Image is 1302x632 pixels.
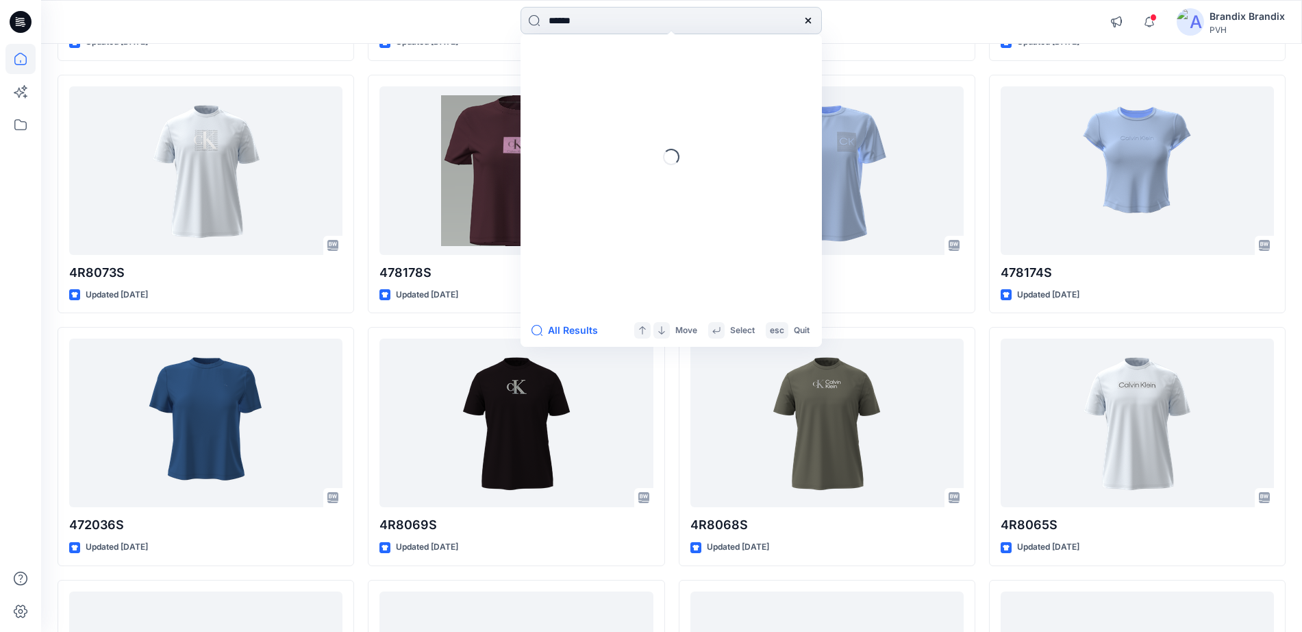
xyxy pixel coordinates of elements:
a: 4R8065S [1001,339,1274,507]
div: PVH [1210,25,1285,35]
p: 478174S [1001,263,1274,282]
p: Updated [DATE] [396,288,458,302]
p: Updated [DATE] [1017,540,1079,555]
a: 4R8069S [379,339,653,507]
p: Updated [DATE] [86,288,148,302]
p: Updated [DATE] [707,540,769,555]
button: All Results [531,322,607,339]
a: 478178S [379,86,653,255]
img: avatar [1177,8,1204,36]
a: 478076S [690,86,964,255]
p: 4R8069S [379,515,653,535]
p: Quit [794,324,810,338]
p: 4R8065S [1001,515,1274,535]
a: 4R8073S [69,86,342,255]
p: 478076S [690,263,964,282]
p: esc [770,324,784,338]
a: 4R8068S [690,339,964,507]
p: Updated [DATE] [1017,288,1079,302]
p: 478178S [379,263,653,282]
p: Updated [DATE] [86,540,148,555]
div: Brandix Brandix [1210,8,1285,25]
a: 478174S [1001,86,1274,255]
p: Move [675,324,697,338]
p: 4R8068S [690,515,964,535]
p: 4R8073S [69,263,342,282]
a: 472036S [69,339,342,507]
p: 472036S [69,515,342,535]
p: Select [730,324,755,338]
p: Updated [DATE] [396,540,458,555]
